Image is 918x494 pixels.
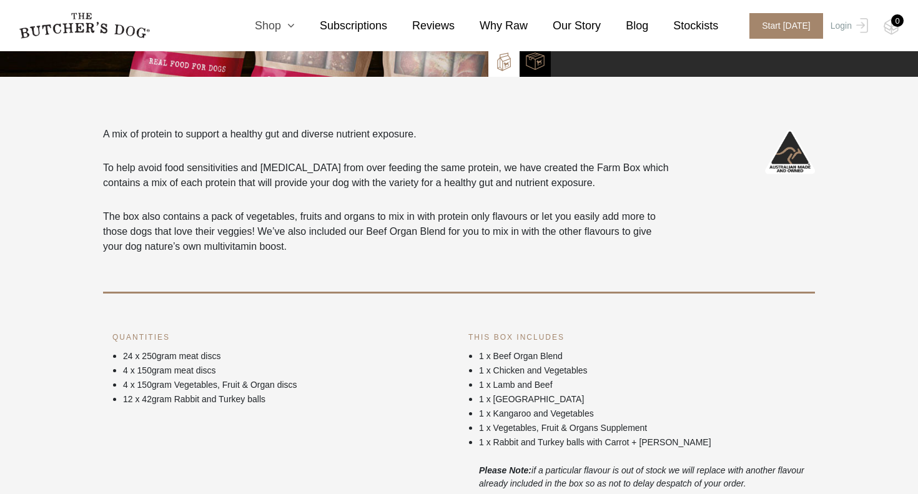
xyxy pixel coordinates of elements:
[468,331,806,343] h6: THIS BOX INCLUDES
[295,17,387,34] a: Subscriptions
[749,13,823,39] span: Start [DATE]
[230,17,295,34] a: Shop
[123,378,450,392] p: 4 x 150gram Vegetables, Fruit & Organ discs
[479,407,806,420] p: 1 x Kangaroo and Vegetables
[479,378,806,392] p: 1 x Lamb and Beef
[103,161,673,190] p: To help avoid food sensitivities and [MEDICAL_DATA] from over feeding the same protein, we have c...
[455,17,528,34] a: Why Raw
[112,331,450,343] h6: QUANTITIES
[737,13,827,39] a: Start [DATE]
[526,52,545,71] img: TBD_Combo-Box.png
[528,17,601,34] a: Our Story
[479,465,531,475] i: Please Note:
[123,364,450,377] p: 4 x 150gram meat discs
[648,17,718,34] a: Stockists
[479,393,806,406] p: 1 x [GEOGRAPHIC_DATA]
[495,52,513,71] img: TBD_Build-A-Box.png
[884,19,899,35] img: TBD_Cart-Empty.png
[479,364,806,377] p: 1 x Chicken and Vegetables
[479,436,806,449] p: 1 x Rabbit and Turkey balls with Carrot + [PERSON_NAME]
[479,465,804,488] i: if a particular flavour is out of stock we will replace with another flavour already included in ...
[123,350,450,363] p: 24 x 250gram meat discs
[891,14,904,27] div: 0
[103,209,673,254] p: The box also contains a pack of vegetables, fruits and organs to mix in with protein only flavour...
[123,393,450,406] p: 12 x 42gram Rabbit and Turkey balls
[479,422,806,435] p: 1 x Vegetables, Fruit & Organs Supplement
[827,13,868,39] a: Login
[765,127,815,177] img: Australian-Made_White.png
[601,17,648,34] a: Blog
[479,350,806,363] p: 1 x Beef Organ Blend
[387,17,455,34] a: Reviews
[103,127,673,254] div: A mix of protein to support a healthy gut and diverse nutrient exposure.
